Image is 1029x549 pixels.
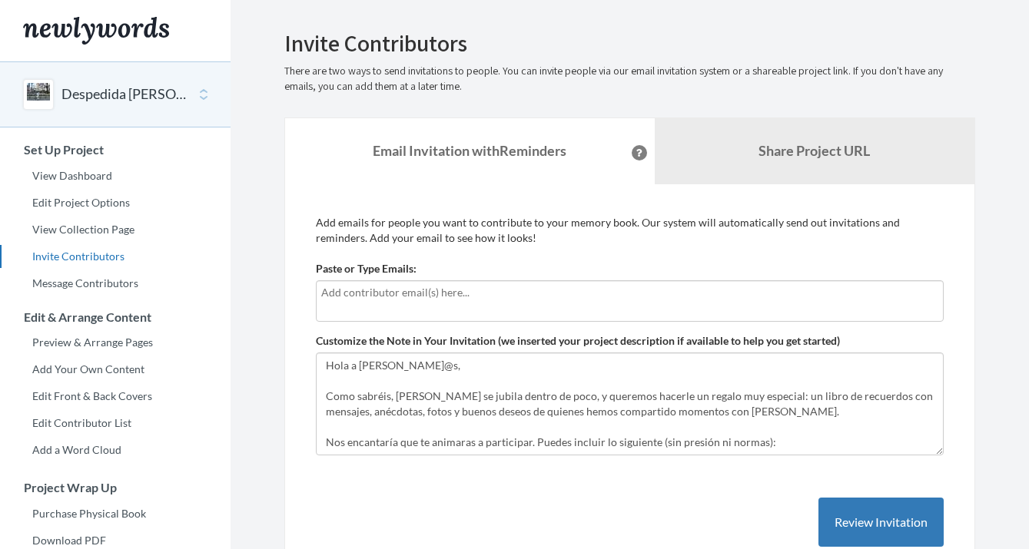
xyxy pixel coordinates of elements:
[284,64,975,94] p: There are two ways to send invitations to people. You can invite people via our email invitation ...
[316,261,417,276] label: Paste or Type Emails:
[758,142,870,159] b: Share Project URL
[1,143,231,157] h3: Set Up Project
[316,352,944,455] textarea: Hola a [PERSON_NAME]@s, Como sabréis, [PERSON_NAME] se jubila dentro de poco, y queremos hacerle ...
[61,84,186,104] button: Despedida [PERSON_NAME] [PERSON_NAME]
[373,142,566,159] strong: Email Invitation with Reminders
[909,503,1014,541] iframe: Opens a widget where you can chat to one of our agents
[316,215,944,246] p: Add emails for people you want to contribute to your memory book. Our system will automatically s...
[1,481,231,494] h3: Project Wrap Up
[818,498,944,547] button: Review Invitation
[23,17,169,45] img: Newlywords logo
[321,284,938,301] input: Add contributor email(s) here...
[316,333,840,349] label: Customize the Note in Your Invitation (we inserted your project description if available to help ...
[1,310,231,324] h3: Edit & Arrange Content
[284,31,975,56] h2: Invite Contributors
